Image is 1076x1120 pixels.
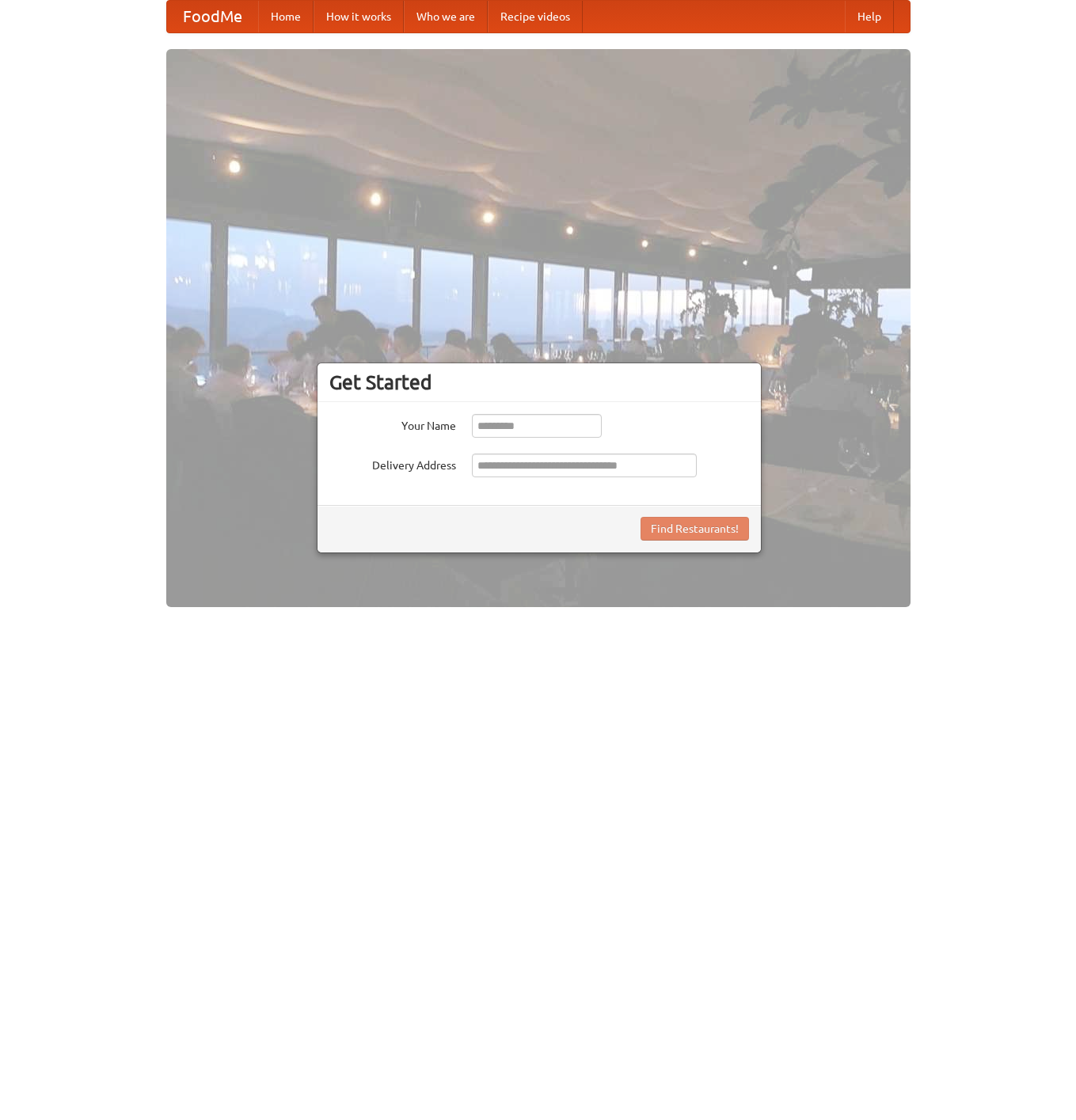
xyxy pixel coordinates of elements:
[329,454,456,473] label: Delivery Address
[329,414,456,434] label: Your Name
[329,370,749,394] h3: Get Started
[488,1,583,32] a: Recipe videos
[845,1,894,32] a: Help
[167,1,258,32] a: FoodMe
[404,1,488,32] a: Who we are
[641,517,749,541] button: Find Restaurants!
[258,1,314,32] a: Home
[314,1,404,32] a: How it works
